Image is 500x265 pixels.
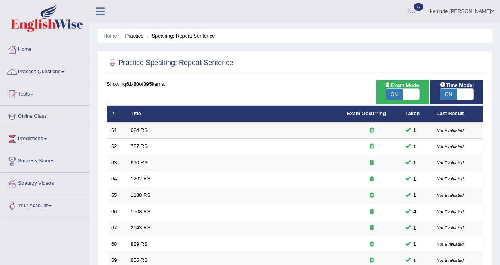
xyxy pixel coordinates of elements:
[347,127,397,134] div: Exam occurring question
[0,150,89,170] a: Success Stories
[143,81,152,87] b: 395
[414,3,423,11] span: 77
[107,155,127,171] td: 63
[126,81,139,87] b: 61-80
[104,33,117,39] a: Home
[107,80,483,88] div: Showing of items.
[107,57,233,69] h2: Practice Speaking: Repeat Sentence
[411,224,420,232] span: You can still take this question
[411,175,420,183] span: You can still take this question
[347,208,397,216] div: Exam occurring question
[0,195,89,215] a: Your Account
[347,159,397,167] div: Exam occurring question
[107,204,127,220] td: 66
[386,89,403,100] span: ON
[0,61,89,81] a: Practice Questions
[0,128,89,148] a: Predictions
[411,126,420,134] span: You can still take this question
[107,106,127,122] th: #
[131,225,151,231] a: 2143 RS
[107,171,127,187] td: 64
[437,242,464,247] small: Not Evaluated
[0,106,89,125] a: Online Class
[107,122,127,139] td: 61
[347,110,386,116] a: Exam Occurring
[131,209,151,215] a: 1508 RS
[0,173,89,192] a: Strategy Videos
[127,106,343,122] th: Title
[437,209,464,214] small: Not Evaluated
[347,241,397,248] div: Exam occurring question
[131,143,148,149] a: 727 RS
[131,257,148,263] a: 856 RS
[437,160,464,165] small: Not Evaluated
[107,236,127,252] td: 68
[440,89,457,100] span: ON
[0,83,89,103] a: Tests
[347,192,397,199] div: Exam occurring question
[347,143,397,150] div: Exam occurring question
[0,39,89,58] a: Home
[437,193,464,198] small: Not Evaluated
[131,176,151,182] a: 1202 RS
[376,80,429,104] div: Show exams occurring in exams
[437,177,464,181] small: Not Evaluated
[401,106,432,122] th: Taken
[107,139,127,155] td: 62
[131,127,148,133] a: 624 RS
[411,207,420,216] span: You can still take this question
[411,142,420,151] span: You can still take this question
[347,175,397,183] div: Exam occurring question
[437,81,477,89] span: Time Mode:
[437,144,464,149] small: Not Evaluated
[347,257,397,264] div: Exam occurring question
[411,191,420,199] span: You can still take this question
[411,256,420,265] span: You can still take this question
[107,220,127,236] td: 67
[432,106,483,122] th: Last Result
[381,81,423,89] span: Exam Mode:
[131,192,151,198] a: 1188 RS
[437,128,464,133] small: Not Evaluated
[131,241,148,247] a: 829 RS
[437,225,464,230] small: Not Evaluated
[107,187,127,204] td: 65
[411,159,420,167] span: You can still take this question
[145,32,215,40] li: Speaking: Repeat Sentence
[411,240,420,248] span: You can still take this question
[437,258,464,263] small: Not Evaluated
[347,224,397,232] div: Exam occurring question
[118,32,143,40] li: Practice
[131,160,148,166] a: 690 RS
